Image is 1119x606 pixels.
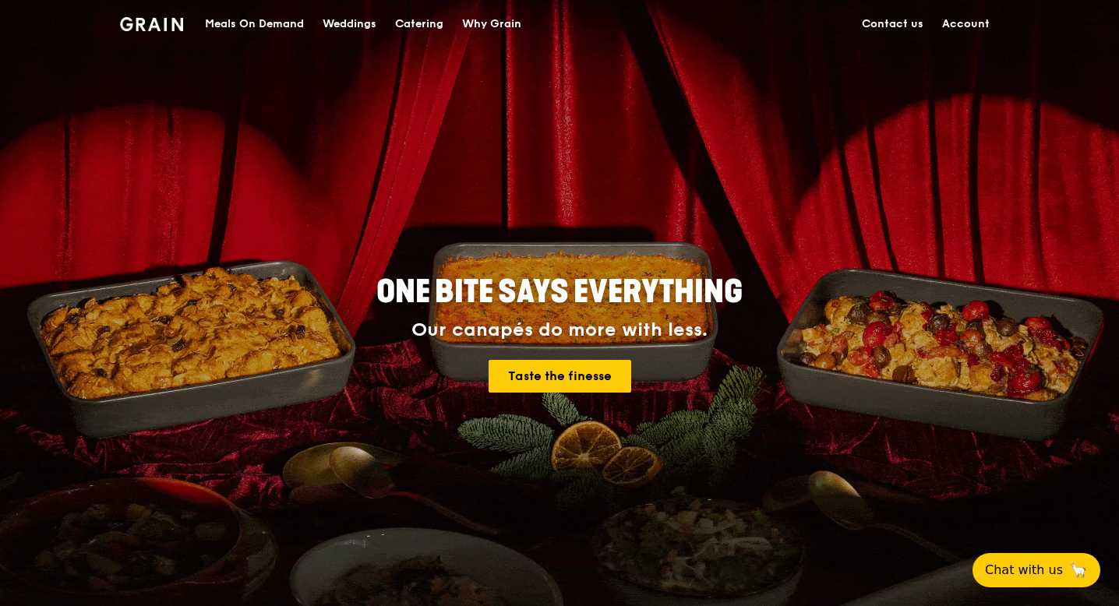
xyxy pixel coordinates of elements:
[973,553,1100,587] button: Chat with us🦙
[489,360,631,393] a: Taste the finesse
[323,1,376,48] div: Weddings
[933,1,999,48] a: Account
[852,1,933,48] a: Contact us
[120,17,183,31] img: Grain
[395,1,443,48] div: Catering
[279,319,840,341] div: Our canapés do more with less.
[313,1,386,48] a: Weddings
[376,273,743,311] span: ONE BITE SAYS EVERYTHING
[1069,561,1088,580] span: 🦙
[453,1,531,48] a: Why Grain
[386,1,453,48] a: Catering
[985,561,1063,580] span: Chat with us
[462,1,521,48] div: Why Grain
[205,1,304,48] div: Meals On Demand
